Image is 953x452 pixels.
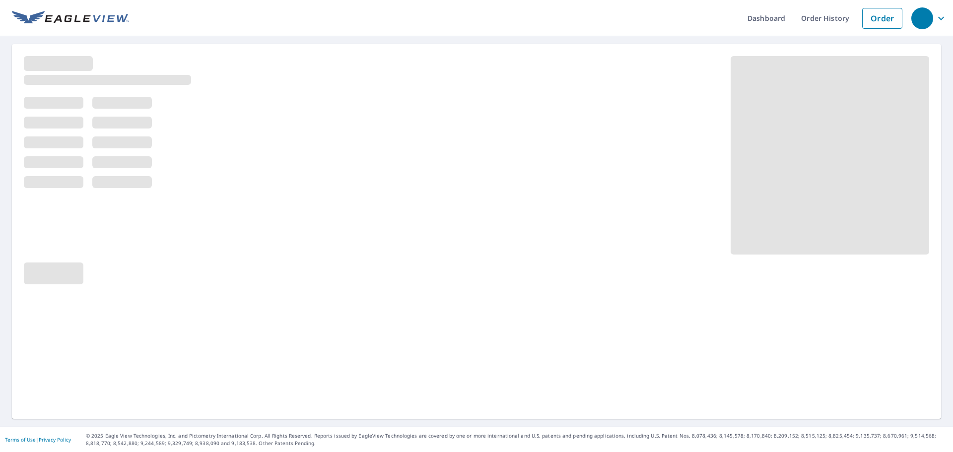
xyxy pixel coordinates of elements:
a: Terms of Use [5,436,36,443]
a: Order [862,8,902,29]
a: Privacy Policy [39,436,71,443]
p: © 2025 Eagle View Technologies, Inc. and Pictometry International Corp. All Rights Reserved. Repo... [86,432,948,447]
p: | [5,437,71,443]
img: EV Logo [12,11,129,26]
